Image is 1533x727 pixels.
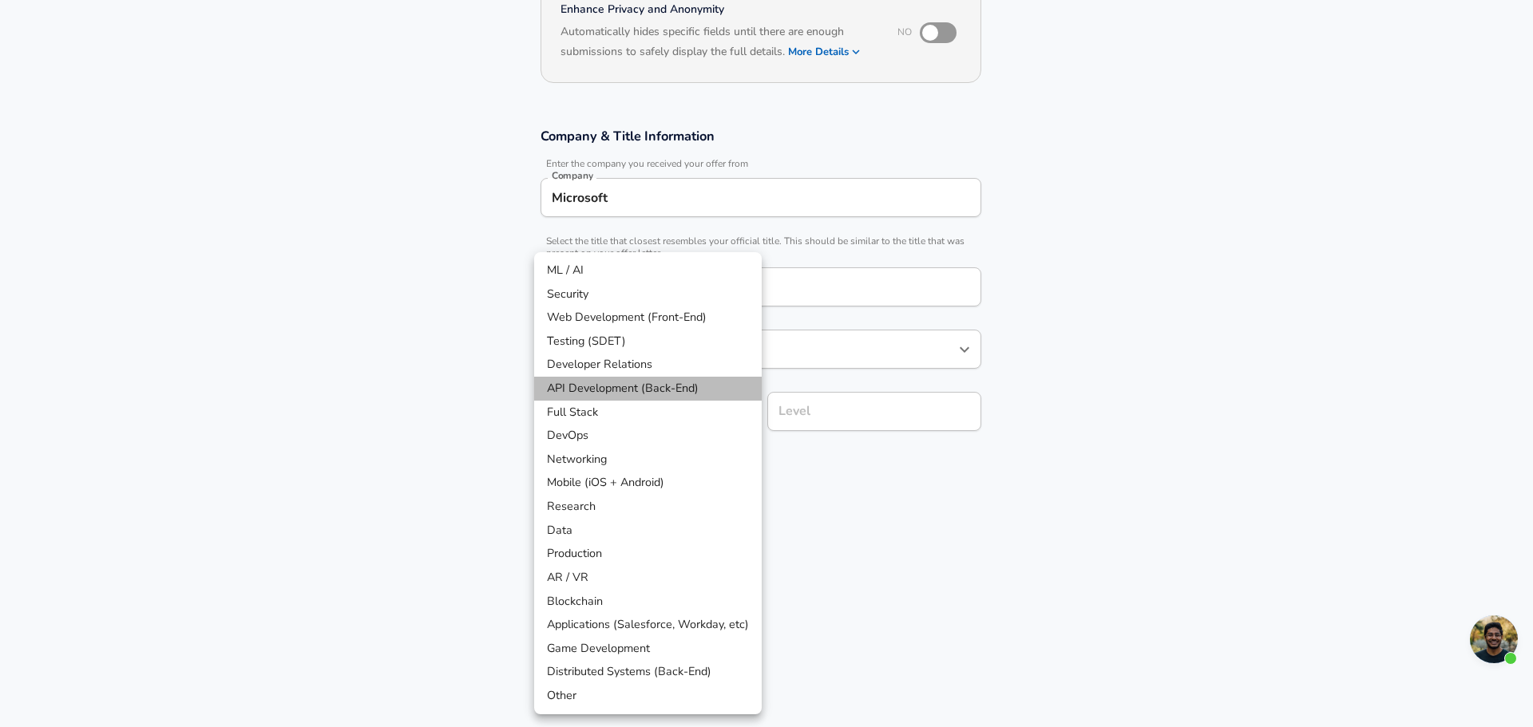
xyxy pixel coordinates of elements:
li: Distributed Systems (Back-End) [534,660,762,684]
li: AR / VR [534,566,762,590]
li: Full Stack [534,401,762,425]
li: Mobile (iOS + Android) [534,471,762,495]
li: Testing (SDET) [534,330,762,354]
li: Research [534,495,762,519]
li: Developer Relations [534,353,762,377]
li: Applications (Salesforce, Workday, etc) [534,613,762,637]
li: API Development (Back-End) [534,377,762,401]
li: Game Development [534,637,762,661]
li: DevOps [534,424,762,448]
li: ML / AI [534,259,762,283]
li: Networking [534,448,762,472]
li: Blockchain [534,590,762,614]
li: Production [534,542,762,566]
li: Web Development (Front-End) [534,306,762,330]
li: Data [534,519,762,543]
div: Open chat [1470,615,1518,663]
li: Security [534,283,762,306]
li: Other [534,684,762,708]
